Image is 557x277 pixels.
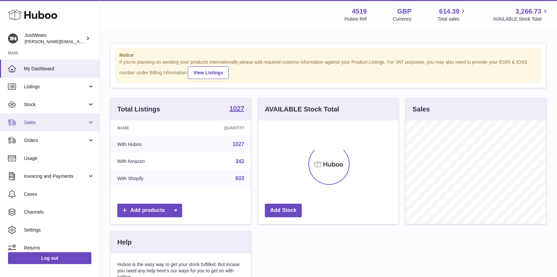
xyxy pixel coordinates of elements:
td: With Huboo [111,136,187,153]
span: Channels [24,209,94,215]
img: josh@just-wears.com [8,34,18,43]
td: With Amazon [111,153,187,170]
span: Listings [24,84,87,90]
span: 614.39 [439,7,459,16]
a: View Listings [188,66,229,79]
div: Currency [393,16,412,22]
strong: 1027 [230,105,245,112]
a: Add Stock [265,204,302,217]
span: 3,266.73 [515,7,541,16]
span: Usage [24,155,94,162]
a: Add products [117,204,182,217]
a: Log out [8,252,91,264]
h3: Total Listings [117,105,160,114]
span: My Dashboard [24,66,94,72]
th: Quantity [187,120,251,136]
strong: GBP [397,7,411,16]
span: Invoicing and Payments [24,173,87,179]
h3: Help [117,238,132,247]
div: If you're planning on sending your products internationally please add required customs informati... [119,59,537,79]
a: 1027 [232,141,244,147]
h3: Sales [412,105,430,114]
span: Returns [24,245,94,251]
strong: 4519 [352,7,367,16]
span: AVAILABLE Stock Total [493,16,549,22]
span: Total sales [437,16,467,22]
td: With Shopify [111,170,187,187]
span: Sales [24,119,87,126]
th: Name [111,120,187,136]
span: Settings [24,227,94,233]
a: 1027 [230,105,245,113]
strong: Notice [119,52,537,58]
div: Huboo Ref [345,16,367,22]
div: JustWears [25,32,84,45]
span: Cases [24,191,94,197]
h3: AVAILABLE Stock Total [265,105,339,114]
a: 614.39 Total sales [437,7,467,22]
a: 342 [235,159,244,164]
span: [PERSON_NAME][EMAIL_ADDRESS][DOMAIN_NAME] [25,39,133,44]
span: Orders [24,137,87,144]
span: Stock [24,102,87,108]
a: 3,266.73 AVAILABLE Stock Total [493,7,549,22]
a: 603 [235,175,244,181]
